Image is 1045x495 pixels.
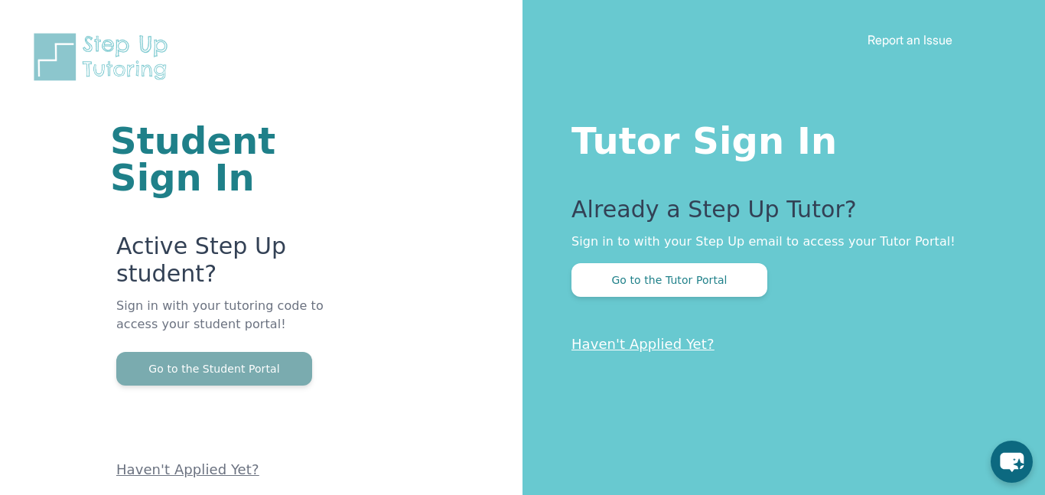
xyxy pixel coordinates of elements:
button: Go to the Tutor Portal [571,263,767,297]
p: Already a Step Up Tutor? [571,196,984,233]
p: Sign in to with your Step Up email to access your Tutor Portal! [571,233,984,251]
a: Go to the Tutor Portal [571,272,767,287]
a: Go to the Student Portal [116,361,312,376]
h1: Tutor Sign In [571,116,984,159]
button: chat-button [991,441,1033,483]
p: Sign in with your tutoring code to access your student portal! [116,297,339,352]
button: Go to the Student Portal [116,352,312,386]
img: Step Up Tutoring horizontal logo [31,31,177,83]
a: Report an Issue [868,32,952,47]
a: Haven't Applied Yet? [571,336,715,352]
a: Haven't Applied Yet? [116,461,259,477]
p: Active Step Up student? [116,233,339,297]
h1: Student Sign In [110,122,339,196]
